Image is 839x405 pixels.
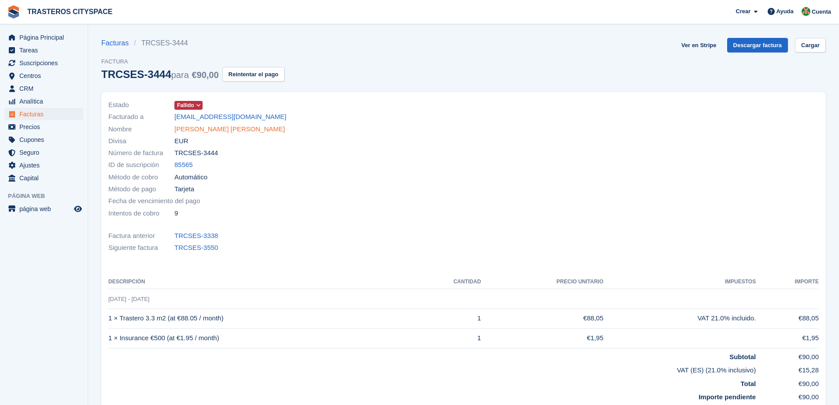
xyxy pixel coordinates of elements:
span: [DATE] - [DATE] [108,296,149,302]
a: menu [4,121,83,133]
a: [EMAIL_ADDRESS][DOMAIN_NAME] [174,112,286,122]
span: Número de factura [108,148,174,158]
a: Ver en Stripe [678,38,720,52]
a: [PERSON_NAME] [PERSON_NAME] [174,124,285,134]
a: menu [4,159,83,171]
strong: Importe pendiente [699,393,756,401]
button: Reintentar el pago [222,67,285,82]
span: Fallido [177,101,194,109]
span: Crear [736,7,750,16]
a: menu [4,146,83,159]
a: Descargar factura [727,38,788,52]
th: Impuestos [603,275,756,289]
th: CANTIDAD [409,275,481,289]
a: menu [4,95,83,108]
span: Página web [8,192,88,201]
span: Fecha de vencimiento del pago [108,196,200,206]
td: €90,00 [756,375,819,389]
div: TRCSES-3444 [101,68,219,80]
span: EUR [174,136,188,146]
span: ID de suscripción [108,160,174,170]
span: Analítica [19,95,72,108]
a: Facturas [101,38,134,48]
span: para [171,70,189,80]
span: Capital [19,172,72,184]
th: Descripción [108,275,409,289]
td: 1 × Trastero 3.3 m2 (at €88.05 / month) [108,308,409,328]
td: VAT (ES) (21.0% inclusivo) [108,362,756,375]
span: Método de cobro [108,172,174,182]
td: €1,95 [481,328,603,348]
a: menu [4,82,83,95]
span: página web [19,203,72,215]
span: Tarjeta [174,184,194,194]
span: Ajustes [19,159,72,171]
td: €90,00 [756,348,819,362]
a: menu [4,31,83,44]
td: €15,28 [756,362,819,375]
span: TRCSES-3444 [174,148,218,158]
span: Ayuda [776,7,794,16]
span: Seguro [19,146,72,159]
a: menu [4,108,83,120]
span: Estado [108,100,174,110]
a: TRCSES-3338 [174,231,218,241]
a: menu [4,134,83,146]
th: Precio unitario [481,275,603,289]
span: Factura anterior [108,231,174,241]
span: Cupones [19,134,72,146]
nav: breadcrumbs [101,38,285,48]
span: Método de pago [108,184,174,194]
td: 1 × Insurance €500 (at €1.95 / month) [108,328,409,348]
td: €88,05 [481,308,603,328]
a: menu [4,57,83,69]
span: Tareas [19,44,72,56]
span: CRM [19,82,72,95]
span: Facturas [19,108,72,120]
a: menu [4,44,83,56]
span: 9 [174,208,178,219]
a: Cargar [795,38,826,52]
img: stora-icon-8386f47178a22dfd0bd8f6a31ec36ba5ce8667c1dd55bd0f319d3a0aa187defe.svg [7,5,20,19]
span: Suscripciones [19,57,72,69]
span: Factura [101,57,285,66]
a: menú [4,203,83,215]
span: Facturado a [108,112,174,122]
td: €88,05 [756,308,819,328]
a: TRCSES-3550 [174,243,218,253]
a: 85565 [174,160,193,170]
span: Nombre [108,124,174,134]
span: Centros [19,70,72,82]
th: Importe [756,275,819,289]
span: Divisa [108,136,174,146]
span: Precios [19,121,72,133]
a: Fallido [174,100,203,110]
a: menu [4,172,83,184]
span: Intentos de cobro [108,208,174,219]
div: VAT 21.0% incluido. [603,313,756,323]
strong: Total [740,380,756,387]
a: TRASTEROS CITYSPACE [24,4,116,19]
a: Vista previa de la tienda [73,204,83,214]
span: Automático [174,172,207,182]
span: Cuenta [812,7,831,16]
a: menu [4,70,83,82]
span: €90,00 [192,70,218,80]
td: €90,00 [756,389,819,402]
span: Siguiente factura [108,243,174,253]
span: Página Principal [19,31,72,44]
td: 1 [409,308,481,328]
td: €1,95 [756,328,819,348]
img: CitySpace [802,7,810,16]
strong: Subtotal [729,353,756,360]
td: 1 [409,328,481,348]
